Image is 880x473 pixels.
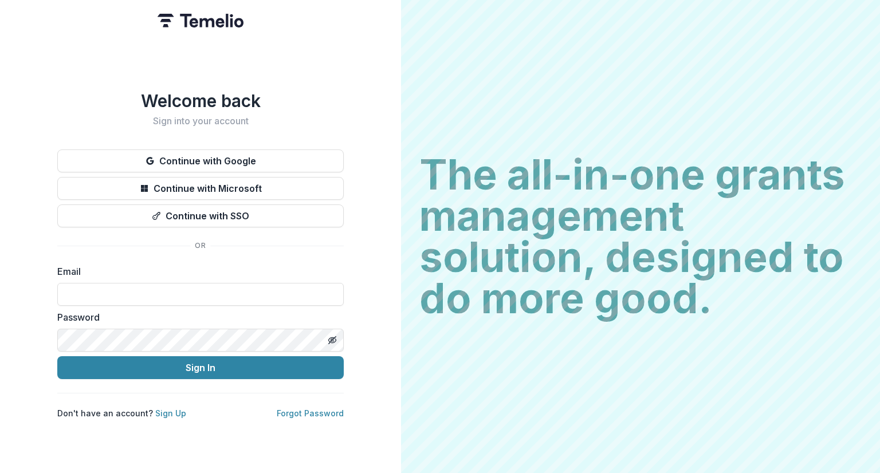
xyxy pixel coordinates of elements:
h1: Welcome back [57,90,344,111]
label: Email [57,265,337,278]
button: Continue with SSO [57,204,344,227]
button: Continue with Microsoft [57,177,344,200]
h2: Sign into your account [57,116,344,127]
button: Sign In [57,356,344,379]
a: Forgot Password [277,408,344,418]
a: Sign Up [155,408,186,418]
button: Toggle password visibility [323,331,341,349]
img: Temelio [158,14,243,27]
button: Continue with Google [57,149,344,172]
p: Don't have an account? [57,407,186,419]
label: Password [57,310,337,324]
